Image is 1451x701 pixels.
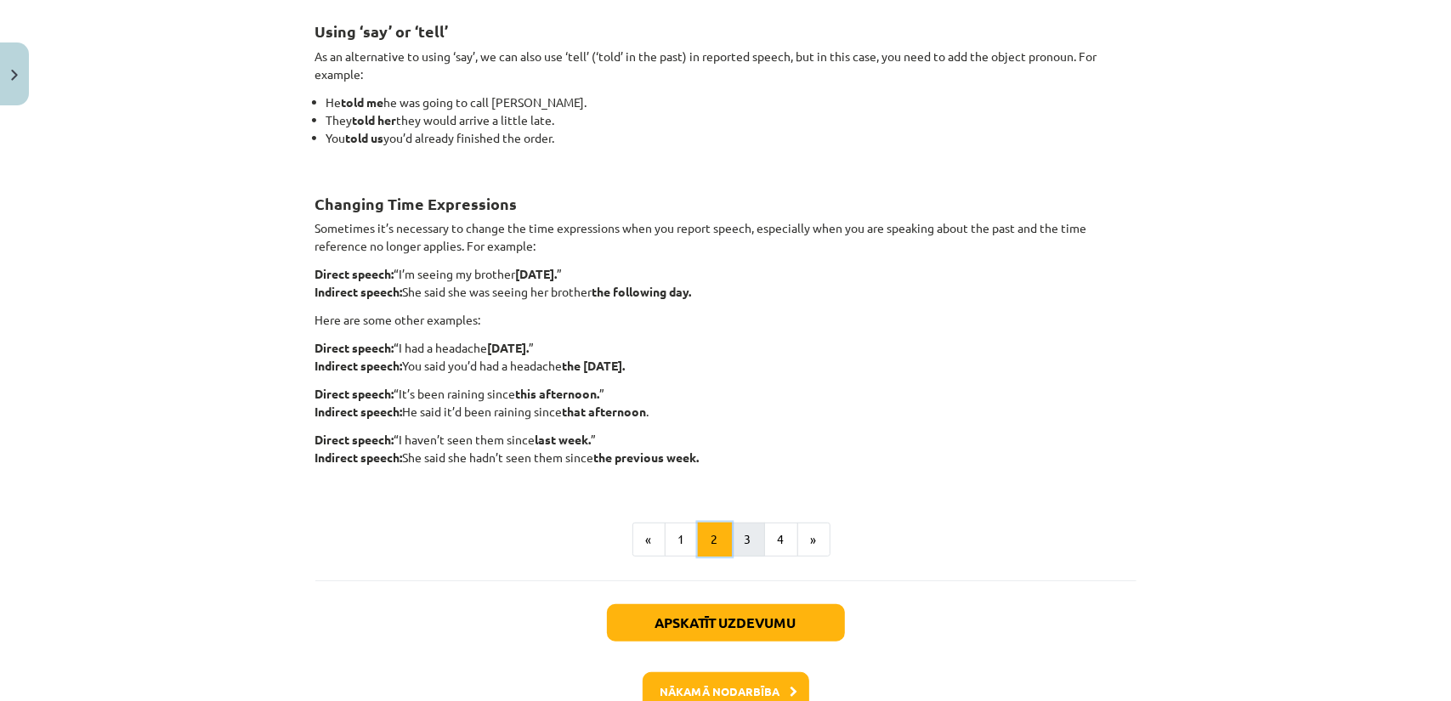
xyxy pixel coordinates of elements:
strong: told her [353,112,397,127]
button: « [632,523,666,557]
strong: told me [342,94,384,110]
p: “I had a headache ” You said you’d had a headache [315,339,1136,375]
strong: the [DATE]. [563,358,626,373]
li: They they would arrive a little late. [326,111,1136,129]
p: Sometimes it’s necessary to change the time expressions when you report speech, especially when y... [315,219,1136,255]
strong: Using ‘say’ or ‘tell’ [315,21,449,41]
strong: that afternoon [563,404,647,419]
nav: Page navigation example [315,523,1136,557]
p: “It’s been raining since ” He said it’d been raining since . [315,385,1136,421]
button: 4 [764,523,798,557]
strong: Indirect speech: [315,404,403,419]
button: 3 [731,523,765,557]
strong: Direct speech: [315,386,394,401]
li: You you’d already finished the order. [326,129,1136,165]
strong: [DATE]. [516,266,558,281]
button: 2 [698,523,732,557]
strong: the following day. [592,284,692,299]
p: “I’m seeing my brother ” She said she was seeing her brother [315,265,1136,301]
p: Here are some other examples: [315,311,1136,329]
strong: Direct speech: [315,266,394,281]
strong: Indirect speech: [315,284,403,299]
strong: [DATE]. [488,340,530,355]
strong: Changing Time Expressions [315,194,518,213]
button: 1 [665,523,699,557]
img: icon-close-lesson-0947bae3869378f0d4975bcd49f059093ad1ed9edebbc8119c70593378902aed.svg [11,70,18,81]
strong: told us [346,130,384,145]
p: “I haven’t seen them since ” She said she hadn’t seen them since [315,431,1136,484]
strong: Direct speech: [315,340,394,355]
strong: Indirect speech: [315,358,403,373]
p: As an alternative to using ‘say’, we can also use ‘tell’ (‘told’ in the past) in reported speech,... [315,48,1136,83]
button: Apskatīt uzdevumu [607,604,845,642]
strong: last week. [536,432,592,447]
li: He he was going to call [PERSON_NAME]. [326,93,1136,111]
strong: this afternoon. [516,386,600,401]
button: » [797,523,830,557]
strong: Direct speech: [315,432,394,447]
strong: the previous week. [594,449,700,465]
strong: Indirect speech: [315,449,403,465]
